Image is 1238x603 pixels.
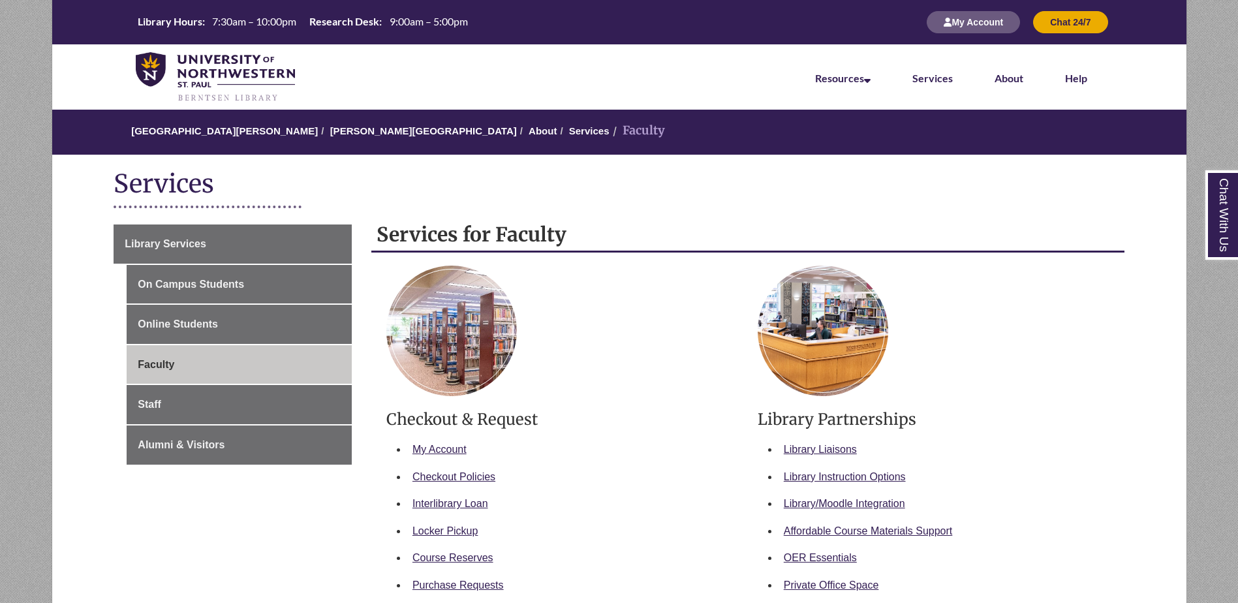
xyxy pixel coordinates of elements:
[569,125,610,136] a: Services
[386,409,738,429] h3: Checkout & Request
[390,15,468,27] span: 9:00am – 5:00pm
[304,14,384,29] th: Research Desk:
[132,14,473,29] table: Hours Today
[927,11,1020,33] button: My Account
[784,444,857,455] a: Library Liaisons
[114,224,352,264] a: Library Services
[529,125,557,136] a: About
[758,409,1109,429] h3: Library Partnerships
[1065,72,1087,84] a: Help
[784,525,953,536] a: Affordable Course Materials Support
[330,125,517,136] a: [PERSON_NAME][GEOGRAPHIC_DATA]
[136,52,296,103] img: UNWSP Library Logo
[127,345,352,384] a: Faculty
[412,444,467,455] a: My Account
[127,265,352,304] a: On Campus Students
[927,16,1020,27] a: My Account
[127,425,352,465] a: Alumni & Visitors
[412,580,504,591] a: Purchase Requests
[784,552,857,563] a: OER Essentials
[412,471,495,482] a: Checkout Policies
[131,125,318,136] a: [GEOGRAPHIC_DATA][PERSON_NAME]
[1033,11,1107,33] button: Chat 24/7
[784,498,905,509] a: Library/Moodle Integration
[610,121,665,140] li: Faculty
[114,168,1124,202] h1: Services
[815,72,871,84] a: Resources
[412,525,478,536] a: Locker Pickup
[114,224,352,465] div: Guide Page Menu
[371,218,1124,253] h2: Services for Faculty
[912,72,953,84] a: Services
[412,552,493,563] a: Course Reserves
[127,305,352,344] a: Online Students
[127,385,352,424] a: Staff
[132,14,207,29] th: Library Hours:
[412,498,488,509] a: Interlibrary Loan
[1033,16,1107,27] a: Chat 24/7
[995,72,1023,84] a: About
[784,471,906,482] a: Library Instruction Options
[132,14,473,30] a: Hours Today
[125,238,206,249] span: Library Services
[784,580,879,591] a: Private Office Space
[212,15,296,27] span: 7:30am – 10:00pm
